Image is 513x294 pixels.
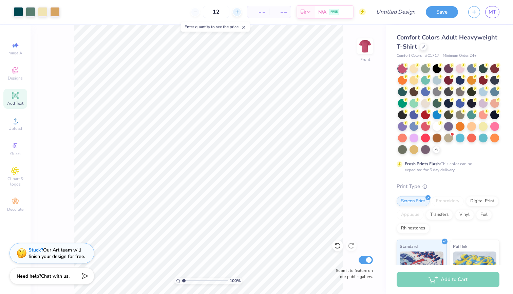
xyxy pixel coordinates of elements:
div: Our Art team will finish your design for free. [28,247,85,260]
span: Designs [8,75,23,81]
a: MT [485,6,499,18]
div: Front [360,56,370,63]
span: Comfort Colors [397,53,422,59]
div: Vinyl [455,210,474,220]
span: MT [489,8,496,16]
strong: Fresh Prints Flash: [405,161,441,167]
span: Image AI [7,50,23,56]
span: Comfort Colors Adult Heavyweight T-Shirt [397,33,497,51]
div: Transfers [426,210,453,220]
img: Front [358,39,372,53]
div: Embroidery [432,196,464,206]
span: # C1717 [425,53,439,59]
span: – – [273,8,287,16]
input: – – [203,6,229,18]
span: Puff Ink [453,243,467,250]
span: – – [251,8,265,16]
img: Standard [400,252,443,286]
div: This color can be expedited for 5 day delivery. [405,161,488,173]
span: Upload [8,126,22,131]
div: Print Type [397,183,499,190]
button: Save [426,6,458,18]
div: Rhinestones [397,223,430,234]
span: FREE [330,10,338,14]
img: Puff Ink [453,252,497,286]
span: Greek [10,151,21,156]
div: Digital Print [466,196,499,206]
span: Add Text [7,101,23,106]
input: Untitled Design [371,5,421,19]
span: Decorate [7,207,23,212]
strong: Need help? [17,273,41,279]
div: Enter quantity to see the price. [181,22,250,32]
span: Clipart & logos [3,176,27,187]
span: Chat with us. [41,273,70,279]
div: Foil [476,210,492,220]
strong: Stuck? [28,247,43,253]
span: Standard [400,243,418,250]
span: 100 % [230,278,241,284]
span: Minimum Order: 24 + [443,53,477,59]
span: N/A [318,8,326,16]
div: Screen Print [397,196,430,206]
label: Submit to feature on our public gallery. [332,267,373,280]
div: Applique [397,210,424,220]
